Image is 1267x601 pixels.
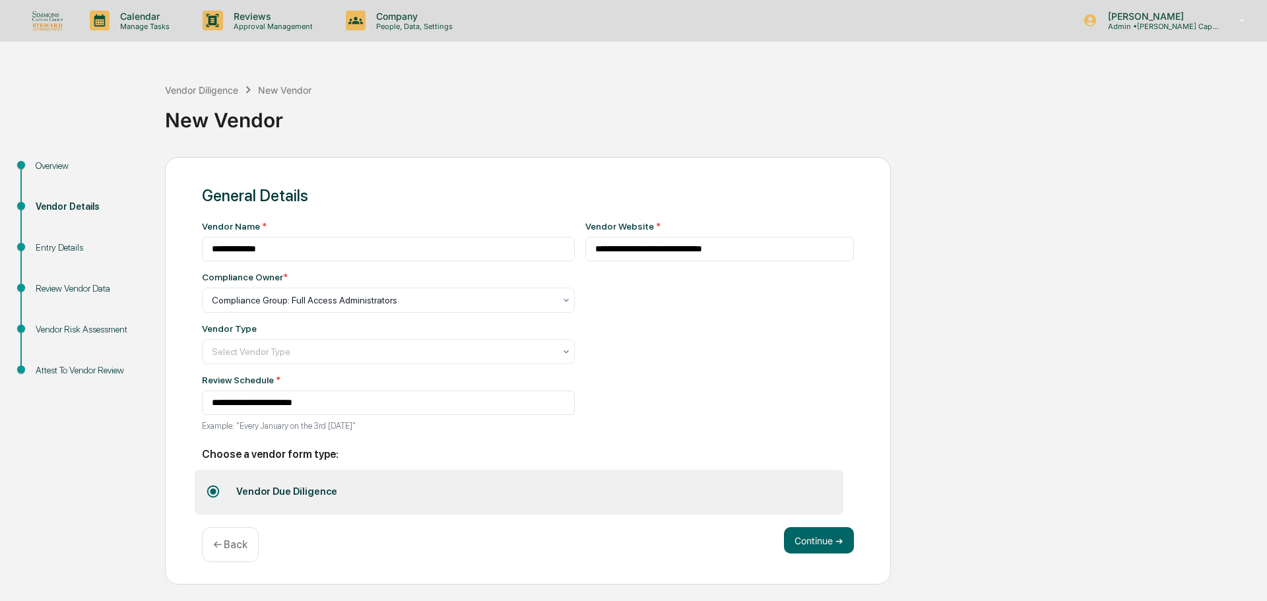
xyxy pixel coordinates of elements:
p: People, Data, Settings [366,22,459,31]
div: Vendor Risk Assessment [36,323,144,336]
p: Calendar [110,11,176,22]
p: Reviews [223,11,319,22]
div: New Vendor [165,98,1260,132]
p: Company [366,11,459,22]
img: logo [32,10,63,30]
div: Entry Details [36,241,144,255]
div: Vendor Name [202,221,575,232]
div: Vendor Diligence [165,84,238,96]
div: Vendor Type [202,323,257,334]
button: Continue ➔ [784,527,854,554]
h2: Choose a vendor form type: [202,448,854,460]
div: Vendor Website [585,221,855,232]
div: Vendor Due Diligence [226,475,347,509]
div: Overview [36,159,144,173]
div: Vendor Details [36,200,144,214]
div: New Vendor [258,84,311,96]
p: Admin • [PERSON_NAME] Capital / [PERSON_NAME] Advisors [1097,22,1220,31]
div: Review Vendor Data [36,282,144,296]
p: Example: "Every January on the 3rd [DATE]" [202,421,575,431]
iframe: Open customer support [1225,557,1260,593]
div: General Details [202,186,854,205]
p: Manage Tasks [110,22,176,31]
div: Review Schedule [202,375,575,385]
p: ← Back [213,538,247,551]
div: Attest To Vendor Review [36,364,144,377]
p: Approval Management [223,22,319,31]
p: [PERSON_NAME] [1097,11,1220,22]
div: Compliance Owner [202,272,288,282]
